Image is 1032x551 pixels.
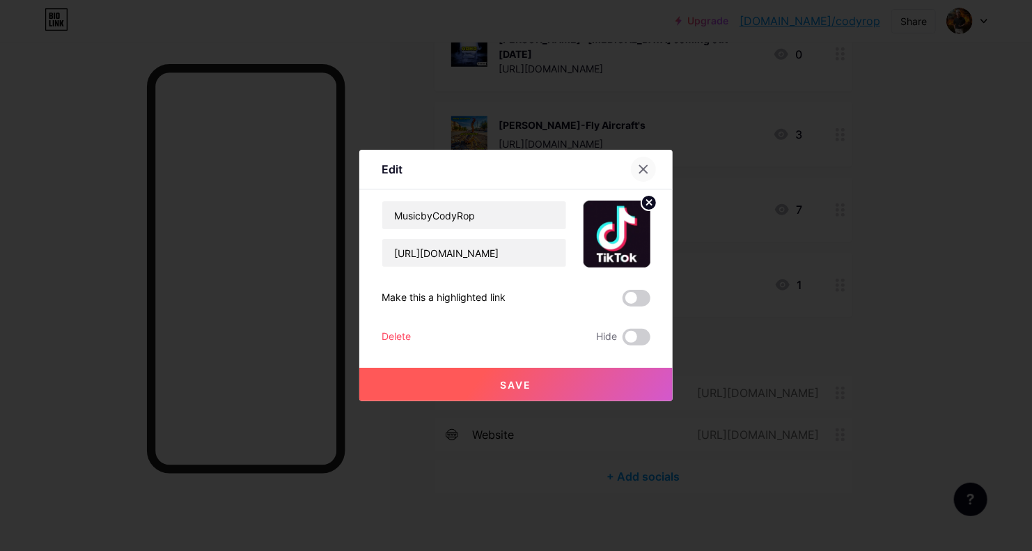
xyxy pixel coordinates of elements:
input: Title [382,201,566,229]
span: Hide [596,329,617,346]
div: Edit [382,161,402,178]
button: Save [359,368,673,401]
input: URL [382,239,566,267]
div: Make this a highlighted link [382,290,506,306]
span: Save [501,379,532,391]
div: Delete [382,329,411,346]
img: link_thumbnail [584,201,650,267]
